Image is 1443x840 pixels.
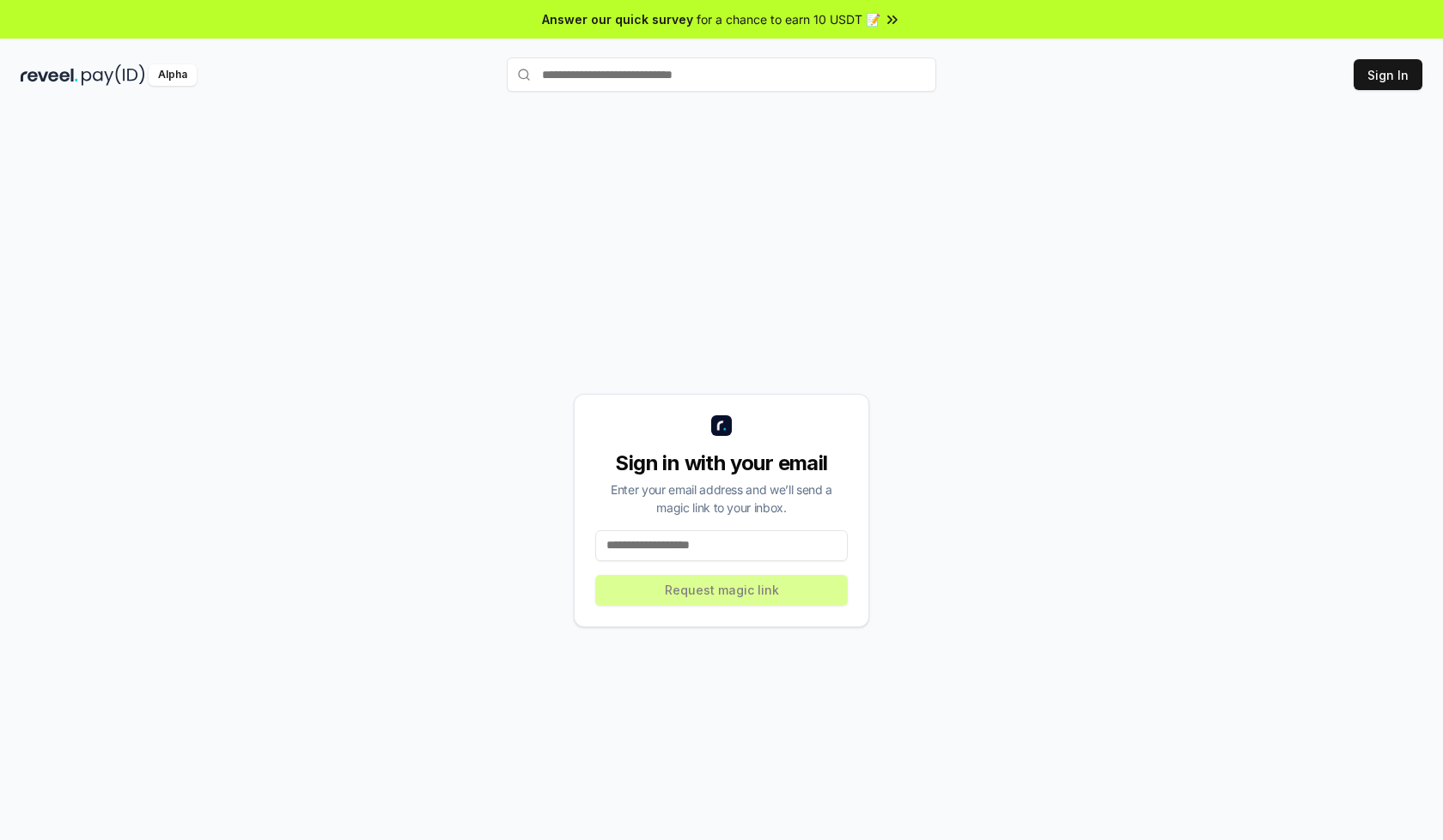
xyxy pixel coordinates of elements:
[711,415,732,436] img: logo_small
[542,10,693,28] span: Answer our quick survey
[21,64,78,86] img: reveel_dark
[697,10,880,28] span: for a chance to earn 10 USDT 📝
[149,64,197,86] div: Alpha
[1354,59,1422,90] button: Sign In
[82,64,145,86] img: pay_id
[595,480,848,517] div: Enter your email address and we’ll send a magic link to your inbox.
[595,450,848,477] div: Sign in with your email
